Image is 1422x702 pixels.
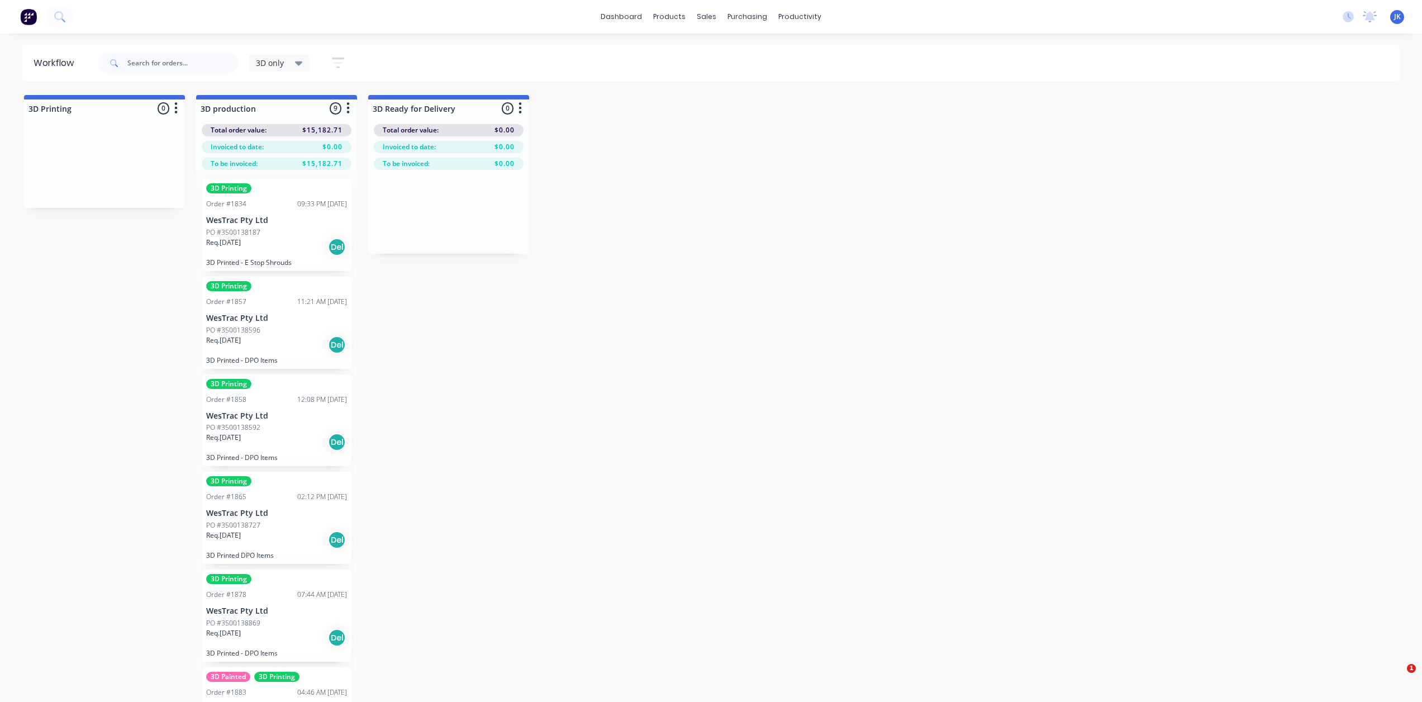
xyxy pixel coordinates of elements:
[494,159,515,169] span: $0.00
[206,509,347,518] p: WesTrac Pty Ltd
[206,433,241,443] p: Req. [DATE]
[297,492,347,502] div: 02:12 PM [DATE]
[691,8,722,25] div: sales
[206,395,246,405] div: Order #1858
[202,374,351,467] div: 3D PrintingOrder #185812:08 PM [DATE]WesTrac Pty LtdPO #3500138592Req.[DATE]Del3D Printed - DPO I...
[1384,664,1411,691] iframe: Intercom live chat
[256,57,284,69] span: 3D only
[328,433,346,451] div: Del
[206,476,251,486] div: 3D Printing
[34,56,79,70] div: Workflow
[297,590,347,600] div: 07:44 AM [DATE]
[206,628,241,638] p: Req. [DATE]
[494,142,515,152] span: $0.00
[383,142,436,152] span: Invoiced to date:
[206,238,241,248] p: Req. [DATE]
[297,297,347,307] div: 11:21 AM [DATE]
[383,159,430,169] span: To be invoiced:
[206,551,347,559] p: 3D Printed DPO Items
[211,159,258,169] span: To be invoiced:
[648,8,691,25] div: products
[328,336,346,354] div: Del
[127,52,238,74] input: Search for orders...
[494,125,515,135] span: $0.00
[206,199,246,209] div: Order #1834
[206,216,347,225] p: WesTrac Pty Ltd
[211,125,267,135] span: Total order value:
[202,179,351,271] div: 3D PrintingOrder #183409:33 PM [DATE]WesTrac Pty LtdPO #3500138187Req.[DATE]Del3D Printed - E Sto...
[206,574,251,584] div: 3D Printing
[297,395,347,405] div: 12:08 PM [DATE]
[206,618,260,628] p: PO #3500138869
[206,281,251,291] div: 3D Printing
[297,687,347,698] div: 04:46 AM [DATE]
[206,258,347,267] p: 3D Printed - E Stop Shrouds
[773,8,827,25] div: productivity
[206,411,347,421] p: WesTrac Pty Ltd
[206,492,246,502] div: Order #1865
[206,297,246,307] div: Order #1857
[722,8,773,25] div: purchasing
[211,142,264,152] span: Invoiced to date:
[206,590,246,600] div: Order #1878
[202,277,351,369] div: 3D PrintingOrder #185711:21 AM [DATE]WesTrac Pty LtdPO #3500138596Req.[DATE]Del3D Printed - DPO I...
[206,453,347,462] p: 3D Printed - DPO Items
[206,530,241,540] p: Req. [DATE]
[1407,664,1416,673] span: 1
[20,8,37,25] img: Factory
[206,379,251,389] div: 3D Printing
[206,672,250,682] div: 3D Painted
[328,531,346,549] div: Del
[328,629,346,647] div: Del
[302,125,343,135] span: $15,182.71
[297,199,347,209] div: 09:33 PM [DATE]
[206,356,347,364] p: 3D Printed - DPO Items
[206,520,260,530] p: PO #3500138727
[206,335,241,345] p: Req. [DATE]
[202,472,351,564] div: 3D PrintingOrder #186502:12 PM [DATE]WesTrac Pty LtdPO #3500138727Req.[DATE]Del3D Printed DPO Items
[206,183,251,193] div: 3D Printing
[1394,12,1401,22] span: JK
[202,570,351,662] div: 3D PrintingOrder #187807:44 AM [DATE]WesTrac Pty LtdPO #3500138869Req.[DATE]Del3D Printed - DPO I...
[206,687,246,698] div: Order #1883
[206,606,347,616] p: WesTrac Pty Ltd
[328,238,346,256] div: Del
[206,314,347,323] p: WesTrac Pty Ltd
[322,142,343,152] span: $0.00
[206,227,260,238] p: PO #3500138187
[206,423,260,433] p: PO #3500138592
[302,159,343,169] span: $15,182.71
[595,8,648,25] a: dashboard
[206,649,347,657] p: 3D Printed - DPO Items
[206,325,260,335] p: PO #3500138596
[383,125,439,135] span: Total order value:
[254,672,299,682] div: 3D Printing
